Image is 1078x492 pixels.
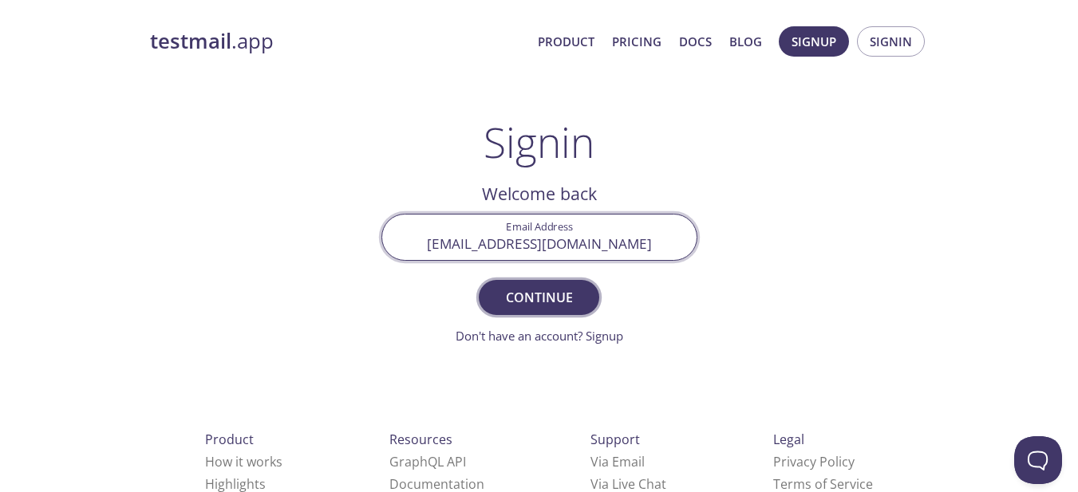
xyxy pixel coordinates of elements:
a: Don't have an account? Signup [456,328,623,344]
a: Via Email [590,453,645,470]
a: Privacy Policy [773,453,855,470]
a: Product [538,31,594,52]
iframe: Help Scout Beacon - Open [1014,436,1062,484]
span: Support [590,431,640,448]
span: Signup [792,31,836,52]
a: testmail.app [150,28,525,55]
a: How it works [205,453,282,470]
button: Signin [857,26,925,57]
button: Signup [779,26,849,57]
span: Product [205,431,254,448]
span: Continue [496,286,581,309]
span: Resources [389,431,452,448]
span: Legal [773,431,804,448]
h2: Welcome back [381,180,697,207]
a: Blog [729,31,762,52]
a: Pricing [612,31,661,52]
a: Docs [679,31,712,52]
strong: testmail [150,27,231,55]
h1: Signin [484,118,594,166]
button: Continue [479,280,598,315]
a: GraphQL API [389,453,466,470]
span: Signin [870,31,912,52]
